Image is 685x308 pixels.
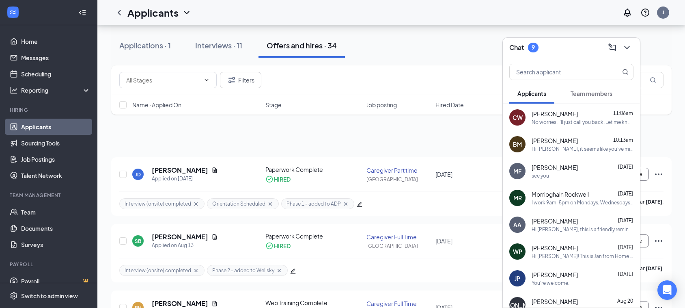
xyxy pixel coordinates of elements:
[532,44,535,51] div: 9
[212,267,274,274] span: Phase 2 - added to Wellsky
[366,233,431,241] div: Caregiver Full Time
[193,267,199,274] svg: Cross
[21,50,90,66] a: Messages
[135,238,141,245] div: SB
[613,137,633,143] span: 10:13am
[132,101,181,109] span: Name · Applied On
[227,75,237,85] svg: Filter
[265,299,362,307] div: Web Training Complete
[10,292,18,300] svg: Settings
[21,151,90,167] a: Job Postings
[125,200,191,207] span: Interview (onsite) completed
[509,43,524,52] h3: Chat
[211,234,218,240] svg: Document
[203,77,210,83] svg: ChevronDown
[366,243,431,249] div: [GEOGRAPHIC_DATA]
[435,237,452,245] span: [DATE]
[607,43,617,52] svg: ComposeMessage
[435,171,452,178] span: [DATE]
[532,253,633,260] div: Hi [PERSON_NAME]! This is Jan from Home Instead [GEOGRAPHIC_DATA]. I tried to call you for a phon...
[267,40,337,50] div: Offers and hires · 34
[152,299,208,308] h5: [PERSON_NAME]
[657,280,677,300] div: Open Intercom Messenger
[265,165,362,174] div: Paperwork Complete
[532,280,569,286] div: You're welcome.
[265,242,274,250] svg: CheckmarkCircle
[21,292,78,300] div: Switch to admin view
[532,226,633,233] div: Hi [PERSON_NAME], this is a friendly reminder. Your meeting with Home Instead for Caregiver Part ...
[513,194,522,202] div: MR
[119,40,171,50] div: Applications · 1
[606,41,619,54] button: ComposeMessage
[152,166,208,175] h5: [PERSON_NAME]
[290,268,296,274] span: edit
[532,244,578,252] span: [PERSON_NAME]
[654,169,663,179] svg: Ellipses
[662,9,664,16] div: J
[513,113,523,121] div: CW
[21,236,90,253] a: Surveys
[435,101,464,109] span: Hired Date
[622,43,632,52] svg: ChevronDown
[620,41,633,54] button: ChevronDown
[9,8,17,16] svg: WorkstreamLogo
[220,72,261,88] button: Filter Filters
[640,8,650,17] svg: QuestionInfo
[618,244,633,250] span: [DATE]
[515,274,520,282] div: JP
[532,190,589,198] span: Morrioghain Rockwell
[211,167,218,174] svg: Document
[21,135,90,151] a: Sourcing Tools
[342,201,349,207] svg: Cross
[10,106,89,113] div: Hiring
[646,265,662,271] b: [DATE]
[532,163,578,171] span: [PERSON_NAME]
[21,119,90,135] a: Applicants
[646,199,662,205] b: [DATE]
[182,8,192,17] svg: ChevronDown
[274,242,291,250] div: HIRED
[10,261,89,268] div: Payroll
[286,200,341,207] span: Phase 1 - added to ADP
[532,271,578,279] span: [PERSON_NAME]
[152,175,218,183] div: Applied on [DATE]
[78,9,86,17] svg: Collapse
[195,40,242,50] div: Interviews · 11
[126,76,200,85] input: All Stages
[366,176,431,183] div: [GEOGRAPHIC_DATA]
[618,191,633,197] span: [DATE]
[267,201,274,207] svg: Cross
[21,33,90,50] a: Home
[21,86,91,94] div: Reporting
[618,217,633,223] span: [DATE]
[513,167,521,175] div: MF
[21,220,90,236] a: Documents
[532,145,633,152] div: Hi [PERSON_NAME], it seems like you've missed your virtual interview [DATE]. Please let me know i...
[212,200,265,207] span: Orientation Scheduled
[513,221,521,229] div: AA
[618,271,633,277] span: [DATE]
[613,110,633,116] span: 11:06am
[532,217,578,225] span: [PERSON_NAME]
[10,86,18,94] svg: Analysis
[517,90,546,97] span: Applicants
[114,8,124,17] svg: ChevronLeft
[513,247,522,256] div: WP
[366,166,431,174] div: Caregiver Part time
[532,199,633,206] div: I work 9am-5pm on Mondays, Wednesdays, and Thursdays. 9am-1pm on Tuesdays and Fridays.
[618,164,633,170] span: [DATE]
[532,137,578,145] span: [PERSON_NAME]
[125,267,191,274] span: Interview (onsite) completed
[152,232,208,241] h5: [PERSON_NAME]
[274,175,291,183] div: HIRED
[532,172,549,179] div: see you
[571,90,612,97] span: Team members
[265,101,282,109] span: Stage
[21,204,90,220] a: Team
[532,110,578,118] span: [PERSON_NAME]
[650,77,656,83] svg: MagnifyingGlass
[357,202,362,207] span: edit
[510,64,606,80] input: Search applicant
[127,6,179,20] h1: Applicants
